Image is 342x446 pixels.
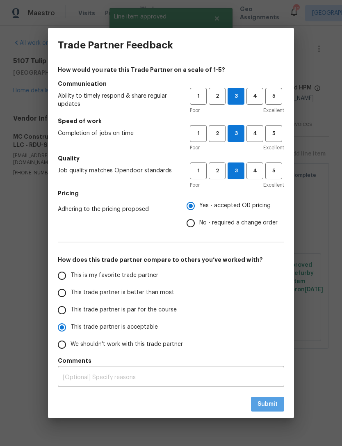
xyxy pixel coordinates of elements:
button: 3 [228,125,244,142]
span: 1 [191,91,206,101]
span: 4 [247,129,262,138]
h5: How does this trade partner compare to others you’ve worked with? [58,256,284,264]
span: We shouldn't work with this trade partner [71,340,183,349]
span: Excellent [263,144,284,152]
span: 2 [210,91,225,101]
button: 3 [228,88,244,105]
span: 4 [247,166,262,176]
span: No - required a change order [199,219,278,227]
button: 2 [209,125,226,142]
span: Poor [190,181,200,189]
span: 2 [210,129,225,138]
div: How does this trade partner compare to others you’ve worked with? [58,267,284,353]
h5: Communication [58,80,284,88]
span: Job quality matches Opendoor standards [58,167,177,175]
h4: How would you rate this Trade Partner on a scale of 1-5? [58,66,284,74]
span: 5 [266,166,281,176]
span: Excellent [263,181,284,189]
button: 2 [209,162,226,179]
span: 5 [266,129,281,138]
span: 2 [210,166,225,176]
div: Pricing [187,197,284,232]
button: Submit [251,397,284,412]
span: Submit [258,399,278,409]
button: 1 [190,88,207,105]
h5: Quality [58,154,284,162]
button: 1 [190,162,207,179]
span: 3 [228,129,244,138]
button: 4 [246,125,263,142]
h5: Speed of work [58,117,284,125]
button: 5 [265,162,282,179]
button: 4 [246,162,263,179]
span: Excellent [263,106,284,114]
h3: Trade Partner Feedback [58,39,173,51]
span: 3 [228,166,244,176]
span: 4 [247,91,262,101]
span: Yes - accepted OD pricing [199,201,271,210]
span: Completion of jobs on time [58,129,177,137]
span: Poor [190,106,200,114]
button: 5 [265,88,282,105]
span: This trade partner is better than most [71,288,174,297]
span: Adhering to the pricing proposed [58,205,173,213]
button: 4 [246,88,263,105]
span: This trade partner is acceptable [71,323,158,332]
h5: Comments [58,357,284,365]
button: 1 [190,125,207,142]
span: This trade partner is par for the course [71,306,177,314]
span: 5 [266,91,281,101]
button: 5 [265,125,282,142]
span: Poor [190,144,200,152]
span: Ability to timely respond & share regular updates [58,92,177,108]
button: 3 [228,162,244,179]
h5: Pricing [58,189,284,197]
button: 2 [209,88,226,105]
span: This is my favorite trade partner [71,271,158,280]
span: 3 [228,91,244,101]
span: 1 [191,129,206,138]
span: 1 [191,166,206,176]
